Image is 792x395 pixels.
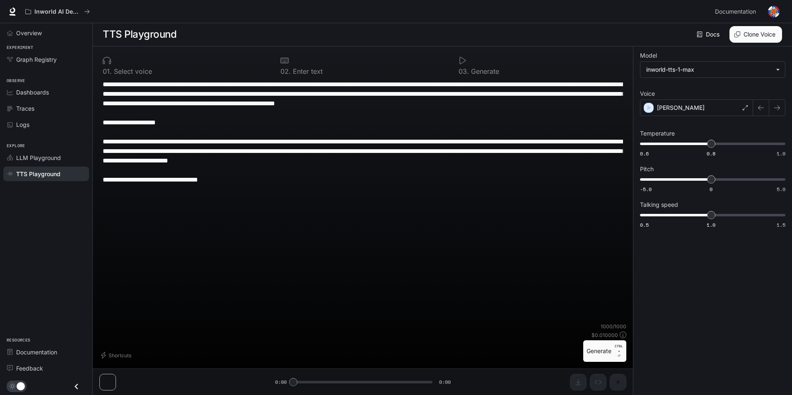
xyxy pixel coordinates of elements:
[103,26,176,43] h1: TTS Playground
[16,29,42,37] span: Overview
[22,3,94,20] button: All workspaces
[16,104,34,113] span: Traces
[16,170,60,178] span: TTS Playground
[103,68,112,75] p: 0 1 .
[16,120,29,129] span: Logs
[16,364,43,373] span: Feedback
[3,26,89,40] a: Overview
[729,26,782,43] button: Clone Voice
[17,381,25,390] span: Dark mode toggle
[16,153,61,162] span: LLM Playground
[3,117,89,132] a: Logs
[715,7,756,17] span: Documentation
[640,221,649,228] span: 0.5
[615,344,623,359] p: ⏎
[646,65,772,74] div: inworld-tts-1-max
[67,378,86,395] button: Close drawer
[777,150,785,157] span: 1.0
[640,62,785,78] div: inworld-tts-1-max
[657,104,705,112] p: [PERSON_NAME]
[601,323,626,330] p: 1000 / 1000
[3,361,89,376] a: Feedback
[640,166,654,172] p: Pitch
[280,68,291,75] p: 0 2 .
[16,55,57,64] span: Graph Registry
[3,345,89,359] a: Documentation
[16,348,57,356] span: Documentation
[112,68,152,75] p: Select voice
[592,332,618,339] p: $ 0.010000
[712,3,762,20] a: Documentation
[768,6,780,17] img: User avatar
[16,88,49,97] span: Dashboards
[99,349,135,362] button: Shortcuts
[640,150,649,157] span: 0.6
[291,68,323,75] p: Enter text
[710,186,712,193] span: 0
[640,53,657,58] p: Model
[3,101,89,116] a: Traces
[707,221,715,228] span: 1.0
[765,3,782,20] button: User avatar
[640,202,678,208] p: Talking speed
[640,131,675,136] p: Temperature
[469,68,499,75] p: Generate
[640,186,652,193] span: -5.0
[3,52,89,67] a: Graph Registry
[707,150,715,157] span: 0.8
[34,8,81,15] p: Inworld AI Demos
[777,221,785,228] span: 1.5
[777,186,785,193] span: 5.0
[695,26,723,43] a: Docs
[3,85,89,99] a: Dashboards
[640,91,655,97] p: Voice
[459,68,469,75] p: 0 3 .
[3,150,89,165] a: LLM Playground
[615,344,623,354] p: CTRL +
[583,340,626,362] button: GenerateCTRL +⏎
[3,167,89,181] a: TTS Playground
